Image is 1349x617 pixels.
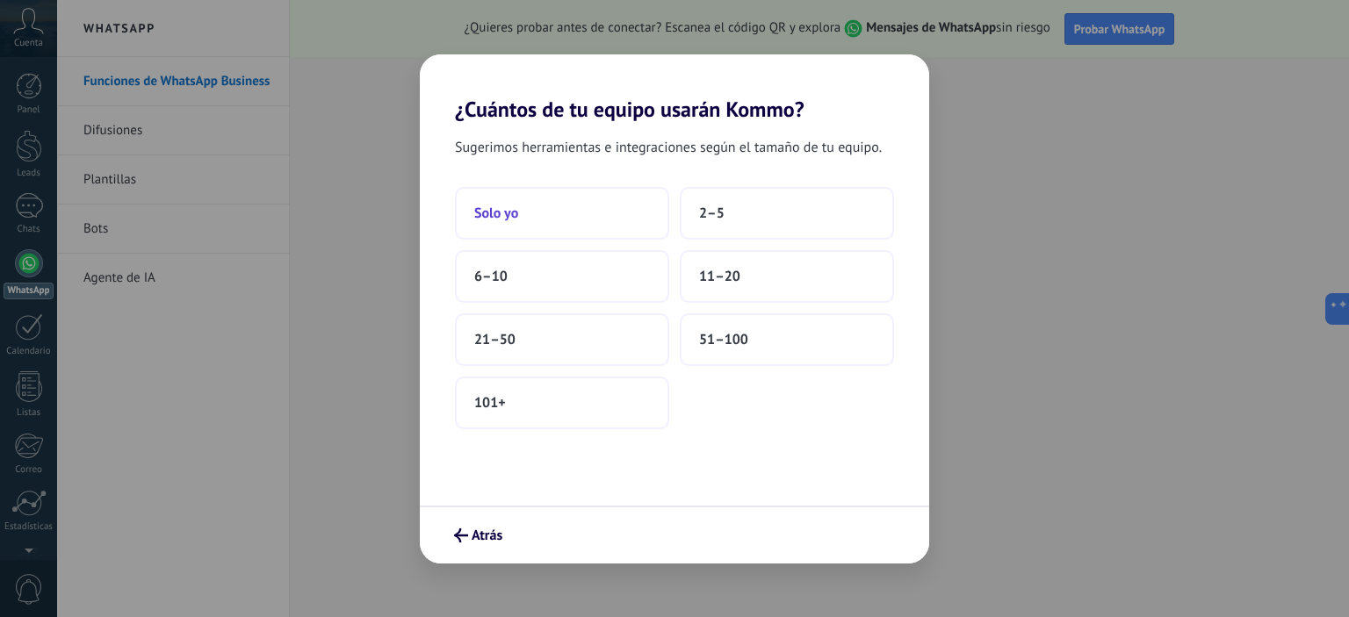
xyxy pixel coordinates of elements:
[455,313,669,366] button: 21–50
[699,331,748,348] span: 51–100
[446,520,510,550] button: Atrás
[680,313,894,366] button: 51–100
[455,250,669,303] button: 6–10
[680,187,894,240] button: 2–5
[474,204,518,222] span: Solo yo
[455,377,669,429] button: 101+
[472,529,502,542] span: Atrás
[474,394,506,412] span: 101+
[455,136,882,159] span: Sugerimos herramientas e integraciones según el tamaño de tu equipo.
[699,204,725,222] span: 2–5
[699,268,740,285] span: 11–20
[474,331,516,348] span: 21–50
[420,54,929,122] h2: ¿Cuántos de tu equipo usarán Kommo?
[680,250,894,303] button: 11–20
[455,187,669,240] button: Solo yo
[474,268,508,285] span: 6–10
